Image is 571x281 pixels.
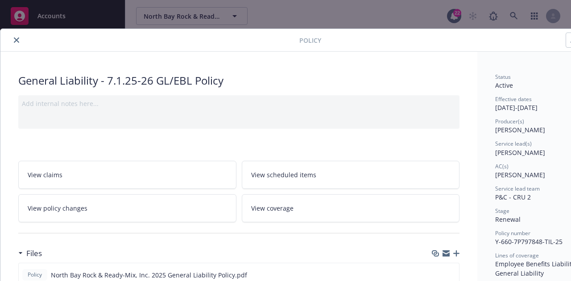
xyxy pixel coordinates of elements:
span: Producer(s) [495,118,524,125]
span: North Bay Rock & Ready-Mix, Inc. 2025 General Liability Policy.pdf [51,270,247,280]
span: AC(s) [495,163,509,170]
div: Add internal notes here... [22,99,456,108]
span: Lines of coverage [495,252,539,259]
span: View claims [28,170,62,179]
a: View claims [18,161,236,189]
span: [PERSON_NAME] [495,171,545,179]
button: preview file [447,270,455,280]
span: [PERSON_NAME] [495,126,545,134]
span: Renewal [495,215,521,224]
span: P&C - CRU 2 [495,193,531,201]
span: View scheduled items [251,170,316,179]
span: Service lead team [495,185,540,192]
span: Y-660-7P797848-TIL-25 [495,237,563,246]
button: download file [433,270,440,280]
span: Effective dates [495,95,532,103]
div: Files [18,248,42,259]
span: [PERSON_NAME] [495,148,545,157]
span: Policy [26,271,44,279]
div: General Liability - 7.1.25-26 GL/EBL Policy [18,73,459,88]
a: View scheduled items [242,161,460,189]
a: View policy changes [18,194,236,222]
span: Policy [299,36,321,45]
h3: Files [26,248,42,259]
a: View coverage [242,194,460,222]
span: Status [495,73,511,81]
span: Policy number [495,229,530,237]
span: View coverage [251,204,294,213]
span: Active [495,81,513,90]
span: View policy changes [28,204,87,213]
span: Service lead(s) [495,140,532,147]
button: close [11,35,22,45]
span: Stage [495,207,509,215]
